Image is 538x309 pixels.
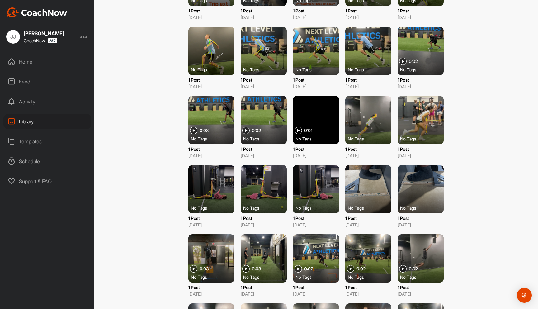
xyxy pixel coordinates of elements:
p: 1 Post [188,7,234,14]
img: play [295,127,302,134]
span: 0:08 [252,267,261,271]
img: play [347,265,354,273]
p: 1 Post [188,284,234,291]
p: [DATE] [293,14,339,21]
p: 1 Post [345,146,391,152]
p: 1 Post [398,7,444,14]
span: 0:02 [304,267,313,271]
div: CoachNow [24,38,57,43]
div: No Tags [243,135,289,142]
p: [DATE] [188,221,234,228]
p: [DATE] [345,221,391,228]
p: 1 Post [345,215,391,221]
p: 1 Post [188,146,234,152]
p: [DATE] [398,83,444,90]
p: [DATE] [293,152,339,159]
img: CoachNow [6,7,67,17]
p: [DATE] [398,221,444,228]
span: 0:02 [252,128,261,133]
p: [DATE] [345,83,391,90]
p: [DATE] [188,291,234,297]
p: 1 Post [241,7,287,14]
p: 1 Post [241,215,287,221]
span: 0:08 [200,128,209,133]
p: 1 Post [398,284,444,291]
img: play [242,265,250,273]
div: No Tags [400,135,446,142]
p: 1 Post [398,77,444,83]
img: play [399,265,407,273]
div: No Tags [400,66,446,73]
p: [DATE] [241,83,287,90]
div: Activity [3,94,91,109]
div: Open Intercom Messenger [517,288,532,303]
div: No Tags [295,135,342,142]
div: Home [3,54,91,69]
p: [DATE] [345,14,391,21]
div: No Tags [191,274,237,280]
p: [DATE] [345,291,391,297]
p: 1 Post [293,7,339,14]
div: [PERSON_NAME] [24,31,64,36]
div: No Tags [348,66,394,73]
p: [DATE] [398,14,444,21]
div: No Tags [243,66,289,73]
p: 1 Post [398,146,444,152]
div: Templates [3,134,91,149]
span: 0:02 [409,59,418,64]
div: No Tags [400,205,446,211]
p: 1 Post [293,146,339,152]
p: [DATE] [293,291,339,297]
div: No Tags [400,274,446,280]
p: 1 Post [241,77,287,83]
img: play [190,127,197,134]
div: No Tags [295,66,342,73]
img: CoachNow Pro [48,38,57,43]
p: [DATE] [293,83,339,90]
div: No Tags [243,205,289,211]
p: [DATE] [293,221,339,228]
div: No Tags [191,66,237,73]
p: [DATE] [241,291,287,297]
p: 1 Post [293,215,339,221]
p: 1 Post [188,215,234,221]
span: 0:03 [200,267,209,271]
p: 1 Post [241,146,287,152]
div: Library [3,114,91,129]
p: 1 Post [241,284,287,291]
p: [DATE] [398,152,444,159]
p: [DATE] [241,152,287,159]
p: [DATE] [241,221,287,228]
p: [DATE] [241,14,287,21]
span: 0:02 [409,267,418,271]
p: 1 Post [188,77,234,83]
p: [DATE] [188,83,234,90]
p: 1 Post [293,284,339,291]
p: [DATE] [188,14,234,21]
div: No Tags [243,274,289,280]
div: No Tags [295,205,342,211]
div: No Tags [348,205,394,211]
img: play [399,58,407,65]
div: No Tags [348,135,394,142]
div: No Tags [348,274,394,280]
div: No Tags [295,274,342,280]
p: 1 Post [345,7,391,14]
p: [DATE] [398,291,444,297]
p: 1 Post [293,77,339,83]
p: 1 Post [345,77,391,83]
img: play [190,265,197,273]
img: play [242,127,250,134]
p: [DATE] [188,152,234,159]
p: [DATE] [345,152,391,159]
div: No Tags [191,205,237,211]
p: 1 Post [345,284,391,291]
span: 0:02 [356,267,366,271]
p: 1 Post [398,215,444,221]
div: Feed [3,74,91,89]
img: play [295,265,302,273]
div: JJ [6,30,20,44]
div: No Tags [191,135,237,142]
span: 0:01 [304,128,312,133]
div: Support & FAQ [3,174,91,189]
